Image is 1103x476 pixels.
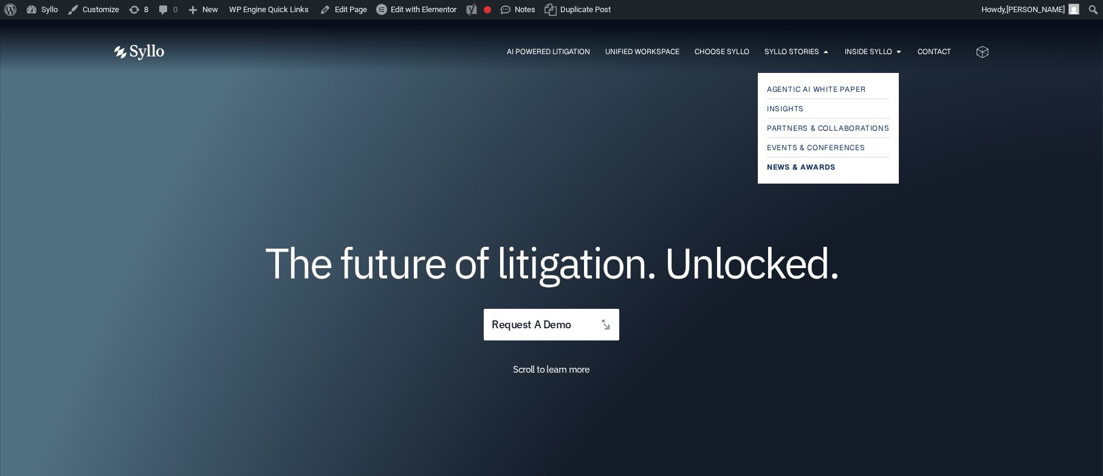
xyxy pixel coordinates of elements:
[1006,5,1065,14] span: [PERSON_NAME]
[605,46,679,57] a: Unified Workspace
[484,309,619,341] a: request a demo
[114,44,164,60] img: Vector
[507,46,590,57] a: AI Powered Litigation
[767,140,890,155] a: Events & Conferences
[513,363,589,375] span: Scroll to learn more
[767,82,890,97] a: Agentic AI White Paper
[767,160,890,174] a: News & Awards
[187,243,916,283] h1: The future of litigation. Unlocked.
[845,46,892,57] a: Inside Syllo
[767,82,866,97] span: Agentic AI White Paper
[767,102,804,116] span: Insights
[767,160,836,174] span: News & Awards
[765,46,819,57] a: Syllo Stories
[188,46,951,58] div: Menu Toggle
[767,102,890,116] a: Insights
[391,5,456,14] span: Edit with Elementor
[767,121,890,136] a: Partners & Collaborations
[188,46,951,58] nav: Menu
[492,319,571,331] span: request a demo
[767,140,865,155] span: Events & Conferences
[484,6,491,13] div: Focus keyphrase not set
[918,46,951,57] a: Contact
[695,46,749,57] a: Choose Syllo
